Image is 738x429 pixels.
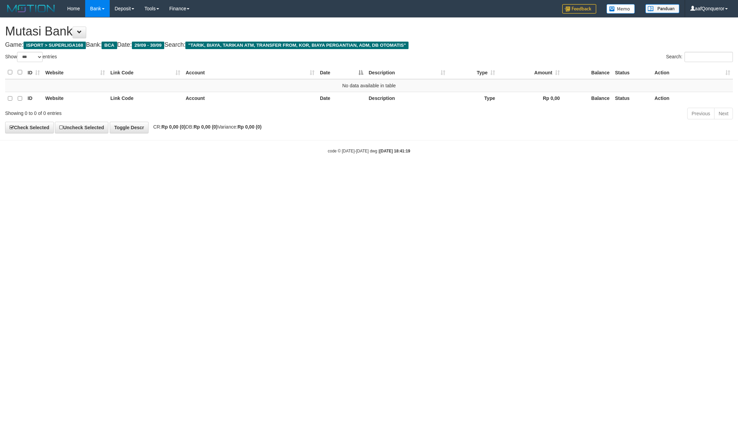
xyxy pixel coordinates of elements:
[43,66,108,79] th: Website: activate to sort column ascending
[17,52,43,62] select: Showentries
[612,66,652,79] th: Status
[183,66,317,79] th: Account: activate to sort column ascending
[5,52,57,62] label: Show entries
[108,66,183,79] th: Link Code: activate to sort column ascending
[108,92,183,105] th: Link Code
[563,66,612,79] th: Balance
[652,66,733,79] th: Action: activate to sort column ascending
[237,124,262,130] strong: Rp 0,00 (0)
[5,42,733,48] h4: Game: Bank: Date: Search:
[645,4,679,13] img: panduan.png
[687,108,714,119] a: Previous
[562,4,596,14] img: Feedback.jpg
[150,124,262,130] span: CR: DB: Variance:
[24,42,86,49] span: ISPORT > SUPERLIGA168
[366,92,448,105] th: Description
[563,92,612,105] th: Balance
[43,92,108,105] th: Website
[25,66,43,79] th: ID: activate to sort column ascending
[5,3,57,14] img: MOTION_logo.png
[5,25,733,38] h1: Mutasi Bank
[612,92,652,105] th: Status
[498,66,563,79] th: Amount: activate to sort column ascending
[652,92,733,105] th: Action
[317,92,366,105] th: Date
[110,122,149,133] a: Toggle Descr
[194,124,218,130] strong: Rp 0,00 (0)
[183,92,317,105] th: Account
[714,108,733,119] a: Next
[366,66,448,79] th: Description: activate to sort column ascending
[55,122,108,133] a: Uncheck Selected
[5,79,733,92] td: No data available in table
[5,107,303,117] div: Showing 0 to 0 of 0 entries
[498,92,563,105] th: Rp 0,00
[5,122,54,133] a: Check Selected
[25,92,43,105] th: ID
[448,92,498,105] th: Type
[606,4,635,14] img: Button%20Memo.svg
[317,66,366,79] th: Date: activate to sort column descending
[328,149,410,153] small: code © [DATE]-[DATE] dwg |
[185,42,409,49] span: "TARIK, BIAYA, TARIKAN ATM, TRANSFER FROM, KOR, BIAYA PERGANTIAN, ADM, DB OTOMATIS"
[685,52,733,62] input: Search:
[380,149,410,153] strong: [DATE] 18:41:19
[162,124,186,130] strong: Rp 0,00 (0)
[448,66,498,79] th: Type: activate to sort column ascending
[132,42,165,49] span: 29/09 - 30/09
[102,42,117,49] span: BCA
[666,52,733,62] label: Search:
